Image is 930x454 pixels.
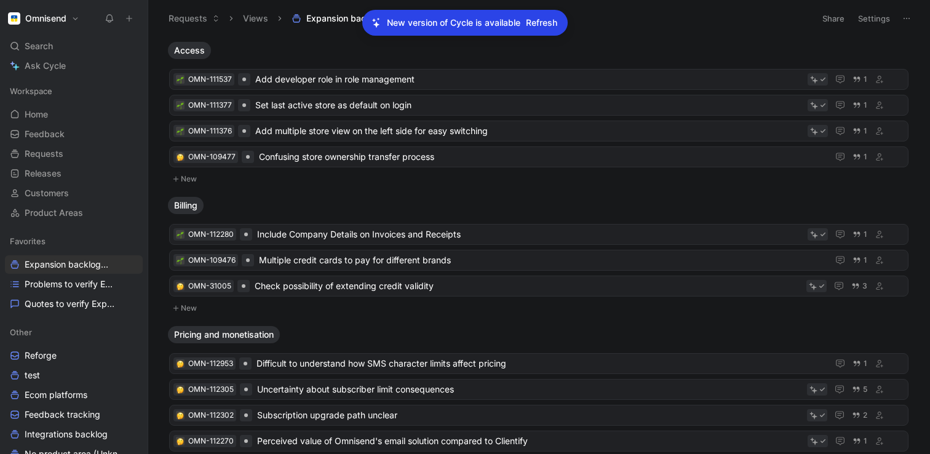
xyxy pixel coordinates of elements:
span: Add multiple store view on the left side for easy switching [255,124,803,138]
button: 1 [850,98,870,112]
button: OmnisendOmnisend [5,10,82,27]
button: 🤔 [176,411,185,420]
button: 🌱 [176,75,185,84]
span: Releases [25,167,62,180]
div: OMN-112305 [188,383,234,396]
p: New version of Cycle is available [387,15,520,30]
a: 🌱OMN-111377Set last active store as default on login1 [169,95,908,116]
button: 1 [850,150,870,164]
span: Subscription upgrade path unclear [257,408,802,423]
button: 🌱 [176,127,185,135]
button: Settings [852,10,896,27]
img: 🤔 [177,360,184,368]
button: 3 [849,279,870,293]
button: 2 [849,408,870,422]
span: 2 [863,412,867,419]
img: 🤔 [177,154,184,161]
a: Ecom platforms [5,386,143,404]
button: Requests [163,9,225,28]
a: test [5,366,143,384]
span: 1 [864,231,867,238]
button: 🤔 [176,359,185,368]
a: 🤔OMN-112305Uncertainty about subscriber limit consequences5 [169,379,908,400]
a: Quotes to verify Expansion [5,295,143,313]
img: 🌱 [177,128,184,135]
span: Product Areas [25,207,83,219]
button: Billing [168,197,204,214]
a: Ask Cycle [5,57,143,75]
h1: Omnisend [25,13,66,24]
a: Requests [5,145,143,163]
span: Home [25,108,48,121]
div: 🌱 [176,256,185,265]
span: Include Company Details on Invoices and Receipts [257,227,803,242]
span: Add developer role in role management [255,72,803,87]
button: Expansion backlogOther [286,9,428,28]
span: Favorites [10,235,46,247]
span: 1 [864,437,867,445]
div: OMN-112270 [188,435,234,447]
a: 🌱OMN-109476Multiple credit cards to pay for different brands1 [169,250,908,271]
div: OMN-111376 [188,125,232,137]
span: Reforge [25,349,57,362]
img: 🌱 [177,76,184,84]
button: 🤔 [176,282,185,290]
span: Expansion backlog [25,258,114,271]
a: 🤔OMN-112953Difficult to understand how SMS character limits affect pricing1 [169,353,908,374]
div: OMN-112302 [188,409,234,421]
span: Confusing store ownership transfer process [259,149,823,164]
span: Access [174,44,205,57]
span: Feedback tracking [25,408,100,421]
a: Customers [5,184,143,202]
button: 🤔 [176,153,185,161]
img: Omnisend [8,12,20,25]
a: 🌱OMN-112280Include Company Details on Invoices and Receipts1 [169,224,908,245]
button: 1 [850,253,870,267]
span: Set last active store as default on login [255,98,803,113]
a: Feedback tracking [5,405,143,424]
span: 1 [864,127,867,135]
span: Expansion backlog [306,12,383,25]
button: 1 [850,228,870,241]
span: Requests [25,148,63,160]
span: 1 [864,153,867,161]
button: 1 [850,357,870,370]
button: 🤔 [176,437,185,445]
img: 🌱 [177,102,184,110]
span: Customers [25,187,69,199]
div: Workspace [5,82,143,100]
a: Feedback [5,125,143,143]
div: OMN-31005 [188,280,231,292]
img: 🤔 [177,438,184,445]
a: 🤔OMN-109477Confusing store ownership transfer process1 [169,146,908,167]
a: 🤔OMN-112302Subscription upgrade path unclear2 [169,405,908,426]
button: 1 [850,73,870,86]
span: 1 [864,76,867,83]
a: Releases [5,164,143,183]
button: 🤔 [176,385,185,394]
span: Refresh [526,15,557,30]
button: 1 [850,434,870,448]
a: Reforge [5,346,143,365]
a: 🤔OMN-112270Perceived value of Omnisend's email solution compared to Clientify1 [169,431,908,452]
a: 🌱OMN-111376Add multiple store view on the left side for easy switching1 [169,121,908,141]
div: OMN-112280 [188,228,234,241]
a: Problems to verify Expansion [5,275,143,293]
div: OMN-112953 [188,357,233,370]
span: Ecom platforms [25,389,87,401]
span: Check possibility of extending credit validity [255,279,801,293]
button: 5 [849,383,870,396]
span: Other [10,326,32,338]
button: 1 [850,124,870,138]
button: Pricing and monetisation [168,326,280,343]
button: 🌱 [176,101,185,110]
img: 🌱 [177,257,184,265]
div: Favorites [5,232,143,250]
div: OMN-109476 [188,254,236,266]
span: Billing [174,199,197,212]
